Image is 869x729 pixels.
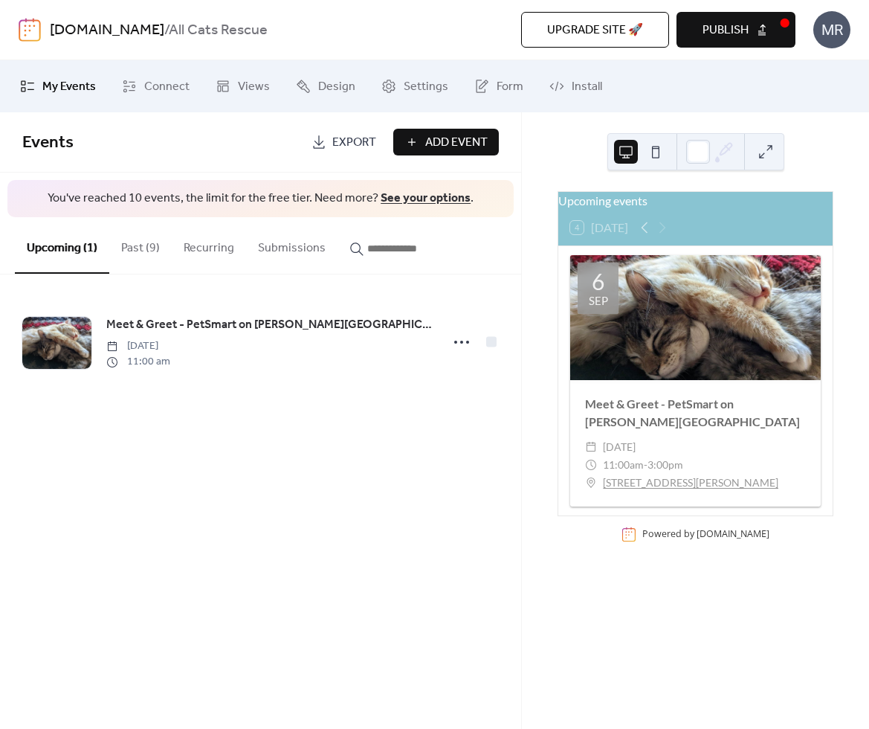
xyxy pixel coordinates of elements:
[404,78,448,96] span: Settings
[238,78,270,96] span: Views
[589,295,608,306] div: Sep
[644,456,647,474] span: -
[647,456,683,474] span: 3:00pm
[172,217,246,272] button: Recurring
[42,78,96,96] span: My Events
[702,22,749,39] span: Publish
[19,18,41,42] img: logo
[204,66,281,106] a: Views
[9,66,107,106] a: My Events
[697,528,769,541] a: [DOMAIN_NAME]
[585,456,597,474] div: ​
[585,438,597,456] div: ​
[603,456,644,474] span: 11:00am
[109,217,172,272] button: Past (9)
[603,438,636,456] span: [DATE]
[813,11,850,48] div: MR
[106,338,170,354] span: [DATE]
[332,134,376,152] span: Export
[463,66,534,106] a: Form
[570,395,821,431] div: Meet & Greet - PetSmart on [PERSON_NAME][GEOGRAPHIC_DATA]
[106,316,432,334] span: Meet & Greet - PetSmart on [PERSON_NAME][GEOGRAPHIC_DATA]
[106,315,432,335] a: Meet & Greet - PetSmart on [PERSON_NAME][GEOGRAPHIC_DATA]
[111,66,201,106] a: Connect
[538,66,613,106] a: Install
[370,66,459,106] a: Settings
[381,187,471,210] a: See your options
[50,16,164,45] a: [DOMAIN_NAME]
[592,270,604,292] div: 6
[164,16,169,45] b: /
[169,16,268,45] b: All Cats Rescue
[22,190,499,207] span: You've reached 10 events, the limit for the free tier. Need more? .
[585,474,597,492] div: ​
[246,217,337,272] button: Submissions
[285,66,366,106] a: Design
[22,126,74,159] span: Events
[318,78,355,96] span: Design
[642,528,769,541] div: Powered by
[497,78,523,96] span: Form
[547,22,643,39] span: Upgrade site 🚀
[300,129,387,155] a: Export
[572,78,602,96] span: Install
[15,217,109,274] button: Upcoming (1)
[144,78,190,96] span: Connect
[676,12,795,48] button: Publish
[558,192,833,210] div: Upcoming events
[603,474,778,492] a: [STREET_ADDRESS][PERSON_NAME]
[521,12,669,48] button: Upgrade site 🚀
[106,354,170,370] span: 11:00 am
